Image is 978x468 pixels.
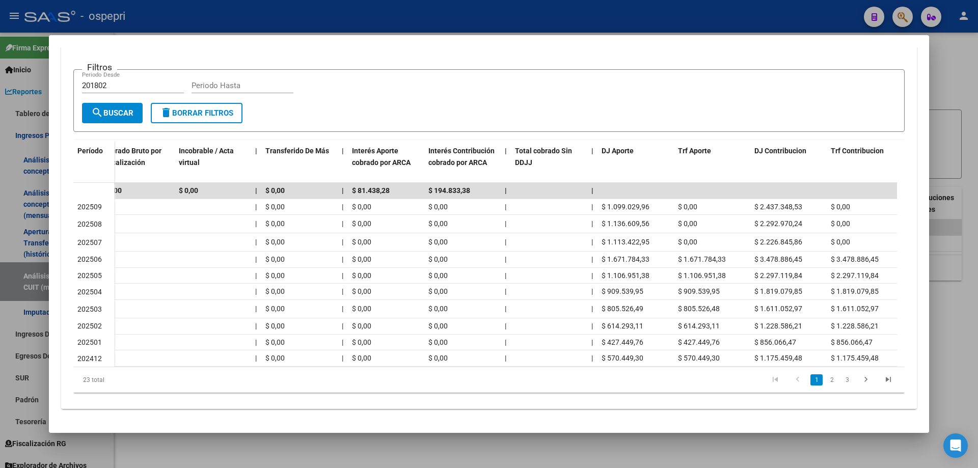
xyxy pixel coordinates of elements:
[98,140,175,185] datatable-header-cell: Cobrado Bruto por Fiscalización
[428,186,470,195] span: $ 194.833,38
[501,140,511,185] datatable-header-cell: |
[809,371,824,389] li: page 1
[91,106,103,119] mat-icon: search
[77,220,102,228] span: 202508
[754,354,802,362] span: $ 1.175.459,48
[602,203,649,211] span: $ 1.099.029,96
[511,140,587,185] datatable-header-cell: Total cobrado Sin DDJJ
[591,338,593,346] span: |
[831,271,879,280] span: $ 2.297.119,84
[602,147,634,155] span: DJ Aporte
[342,287,343,295] span: |
[602,354,643,362] span: $ 570.449,30
[428,305,448,313] span: $ 0,00
[678,354,720,362] span: $ 570.449,30
[597,140,674,185] datatable-header-cell: DJ Aporte
[179,147,234,167] span: Incobrable / Acta virtual
[77,255,102,263] span: 202506
[352,203,371,211] span: $ 0,00
[160,108,233,118] span: Borrar Filtros
[591,203,593,211] span: |
[602,238,649,246] span: $ 1.113.422,95
[77,203,102,211] span: 202509
[352,322,371,330] span: $ 0,00
[73,140,114,183] datatable-header-cell: Período
[505,305,506,313] span: |
[754,338,796,346] span: $ 856.066,47
[91,108,133,118] span: Buscar
[678,147,711,155] span: Trf Aporte
[342,147,344,155] span: |
[77,322,102,330] span: 202502
[505,287,506,295] span: |
[678,255,726,263] span: $ 1.671.784,33
[428,354,448,362] span: $ 0,00
[678,338,720,346] span: $ 427.449,76
[602,338,643,346] span: $ 427.449,76
[674,140,750,185] datatable-header-cell: Trf Aporte
[255,186,257,195] span: |
[342,219,343,228] span: |
[255,287,257,295] span: |
[678,305,720,313] span: $ 805.526,48
[428,255,448,263] span: $ 0,00
[428,322,448,330] span: $ 0,00
[352,255,371,263] span: $ 0,00
[831,287,879,295] span: $ 1.819.079,85
[754,238,802,246] span: $ 2.226.845,86
[77,147,103,155] span: Período
[943,433,968,458] div: Open Intercom Messenger
[338,140,348,185] datatable-header-cell: |
[265,219,285,228] span: $ 0,00
[342,338,343,346] span: |
[602,305,643,313] span: $ 805.526,49
[428,147,495,167] span: Interés Contribución cobrado por ARCA
[352,287,371,295] span: $ 0,00
[265,354,285,362] span: $ 0,00
[826,374,838,386] a: 2
[265,238,285,246] span: $ 0,00
[587,140,597,185] datatable-header-cell: |
[591,305,593,313] span: |
[77,288,102,296] span: 202504
[591,238,593,246] span: |
[678,287,720,295] span: $ 909.539,95
[352,238,371,246] span: $ 0,00
[255,219,257,228] span: |
[505,186,507,195] span: |
[831,219,850,228] span: $ 0,00
[591,322,593,330] span: |
[505,322,506,330] span: |
[505,219,506,228] span: |
[342,271,343,280] span: |
[352,186,390,195] span: $ 81.438,28
[265,271,285,280] span: $ 0,00
[766,374,785,386] a: go to first page
[77,354,102,363] span: 202412
[342,238,343,246] span: |
[265,203,285,211] span: $ 0,00
[342,203,343,211] span: |
[754,287,802,295] span: $ 1.819.079,85
[879,374,898,386] a: go to last page
[77,338,102,346] span: 202501
[348,140,424,185] datatable-header-cell: Interés Aporte cobrado por ARCA
[342,255,343,263] span: |
[591,255,593,263] span: |
[342,354,343,362] span: |
[754,305,802,313] span: $ 1.611.052,97
[424,140,501,185] datatable-header-cell: Interés Contribución cobrado por ARCA
[591,186,593,195] span: |
[255,305,257,313] span: |
[160,106,172,119] mat-icon: delete
[831,322,879,330] span: $ 1.228.586,21
[754,219,802,228] span: $ 2.292.970,24
[831,305,879,313] span: $ 1.611.052,97
[678,203,697,211] span: $ 0,00
[839,371,855,389] li: page 3
[602,287,643,295] span: $ 909.539,95
[73,367,238,393] div: 23 total
[255,338,257,346] span: |
[505,255,506,263] span: |
[265,338,285,346] span: $ 0,00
